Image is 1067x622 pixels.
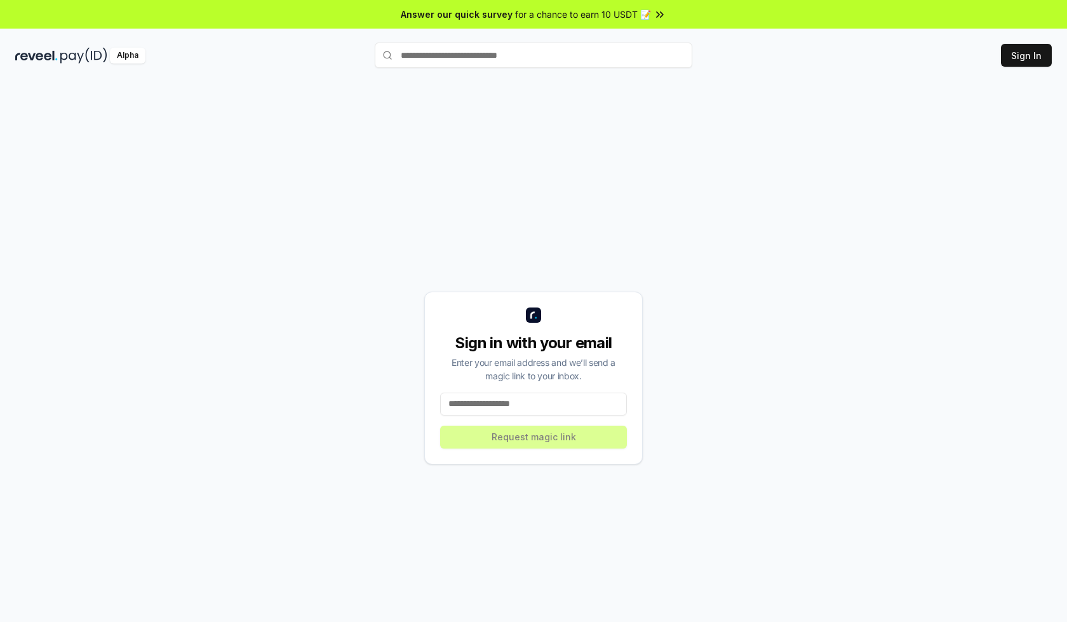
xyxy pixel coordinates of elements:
[526,308,541,323] img: logo_small
[401,8,513,21] span: Answer our quick survey
[440,356,627,382] div: Enter your email address and we’ll send a magic link to your inbox.
[515,8,651,21] span: for a chance to earn 10 USDT 📝
[15,48,58,64] img: reveel_dark
[110,48,145,64] div: Alpha
[1001,44,1052,67] button: Sign In
[440,333,627,353] div: Sign in with your email
[60,48,107,64] img: pay_id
